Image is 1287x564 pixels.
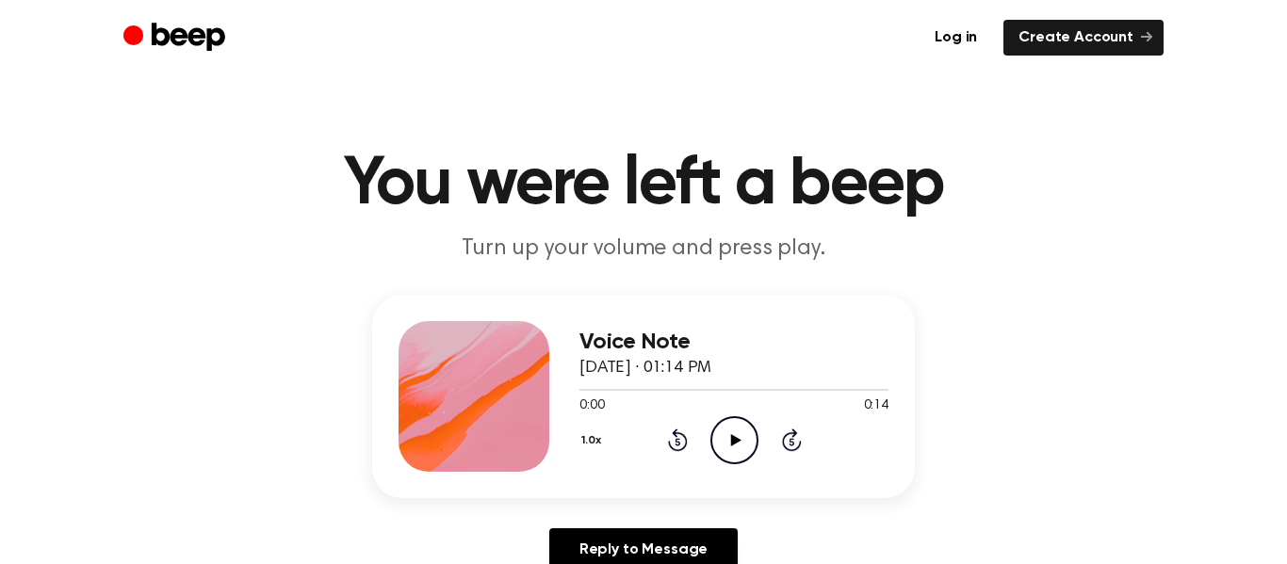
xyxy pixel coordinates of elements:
button: 1.0x [579,425,609,457]
a: Log in [920,20,992,56]
h1: You were left a beep [161,151,1126,218]
span: 0:00 [579,396,604,416]
span: 0:14 [864,396,888,416]
a: Beep [123,20,230,56]
p: Turn up your volume and press play. [282,234,1005,265]
a: Create Account [1003,20,1164,56]
span: [DATE] · 01:14 PM [579,360,711,377]
h3: Voice Note [579,330,888,355]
